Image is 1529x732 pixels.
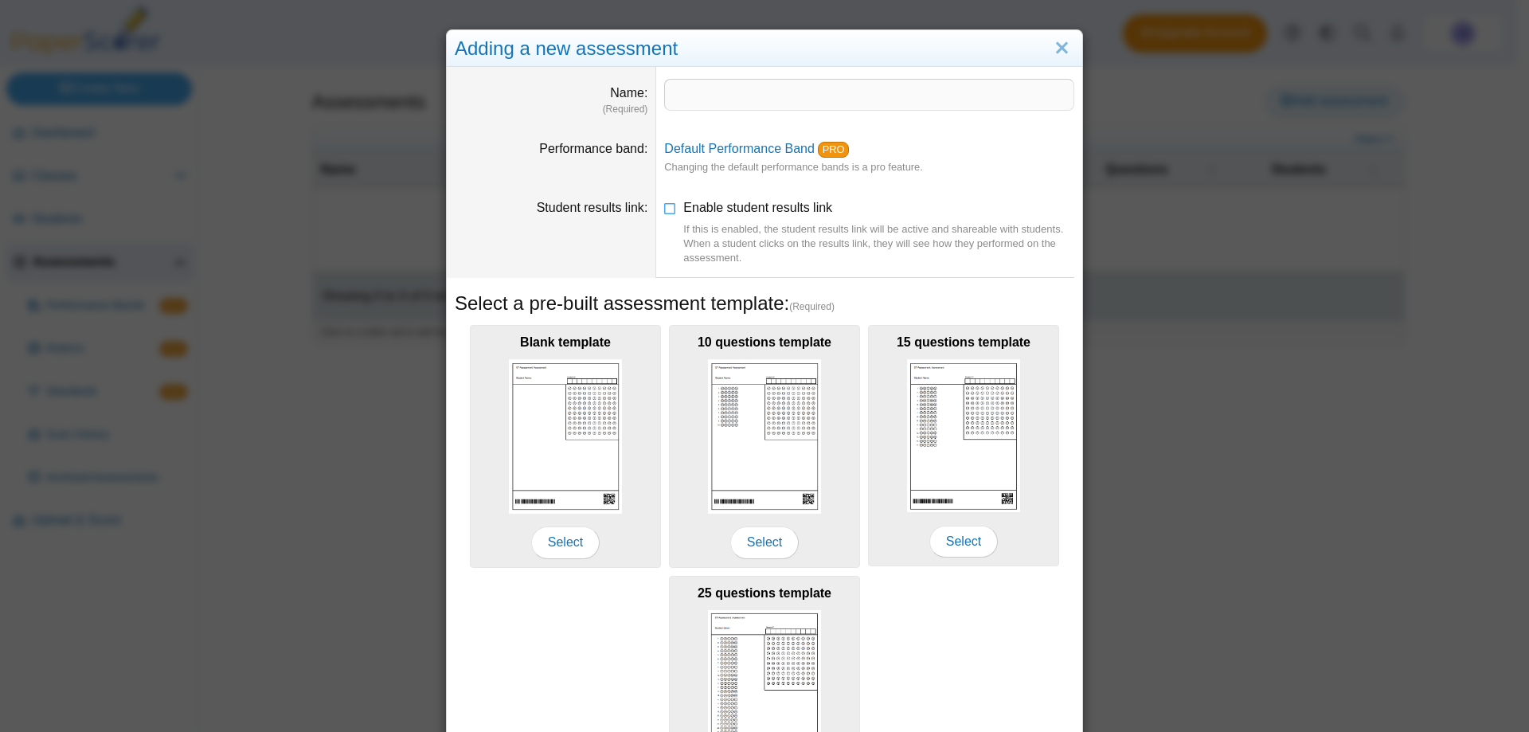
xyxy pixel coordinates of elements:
span: Select [929,526,998,558]
label: Performance band [539,142,647,155]
a: PRO [818,142,849,158]
b: Blank template [520,335,611,349]
span: Select [730,526,799,558]
div: If this is enabled, the student results link will be active and shareable with students. When a s... [683,222,1074,266]
img: scan_sheet_15_questions.png [907,359,1020,512]
h5: Select a pre-built assessment template: [455,290,1074,317]
label: Student results link [537,201,648,214]
label: Name [610,86,647,100]
b: 15 questions template [897,335,1030,349]
span: Enable student results link [683,201,1074,265]
a: Close [1050,35,1074,62]
b: 10 questions template [698,335,831,349]
span: (Required) [789,300,835,314]
div: Adding a new assessment [447,30,1082,68]
small: Changing the default performance bands is a pro feature. [664,161,922,173]
img: scan_sheet_blank.png [509,359,622,513]
a: Default Performance Band [664,142,815,155]
b: 25 questions template [698,586,831,600]
span: Select [531,526,600,558]
dfn: (Required) [455,103,647,116]
img: scan_sheet_10_questions.png [708,359,821,513]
